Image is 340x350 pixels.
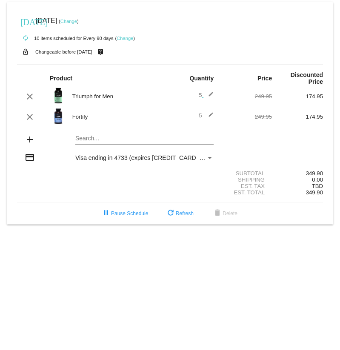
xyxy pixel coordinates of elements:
a: Change [60,19,77,24]
span: 5 [199,112,214,119]
small: 10 items scheduled for Every 90 days [17,36,114,41]
button: Delete [206,206,244,221]
span: Refresh [166,211,194,216]
span: Visa ending in 4733 (expires [CREDIT_CARD_DATA]) [75,154,218,161]
a: Change [117,36,133,41]
small: ( ) [59,19,79,24]
mat-icon: add [25,134,35,145]
mat-icon: credit_card [25,152,35,162]
mat-icon: refresh [166,208,176,219]
span: 349.90 [306,189,323,196]
div: Triumph for Men [68,93,170,100]
strong: Quantity [189,75,214,82]
small: ( ) [115,36,135,41]
button: Pause Schedule [94,206,155,221]
mat-icon: [DATE] [20,16,31,26]
div: Shipping [221,176,272,183]
div: Est. Tax [221,183,272,189]
button: Refresh [159,206,200,221]
mat-select: Payment Method [75,154,214,161]
img: Image-1-Triumph_carousel-front-transp.png [50,87,67,104]
input: Search... [75,135,214,142]
mat-icon: pause [101,208,111,219]
span: Pause Schedule [101,211,148,216]
img: Image-1-Carousel-Fortify-Transp.png [50,108,67,125]
strong: Product [50,75,72,82]
mat-icon: edit [203,91,214,102]
small: Changeable before [DATE] [35,49,92,54]
mat-icon: clear [25,91,35,102]
mat-icon: live_help [95,46,106,57]
div: Subtotal [221,170,272,176]
span: TBD [312,183,323,189]
div: 249.95 [221,93,272,100]
div: 249.95 [221,114,272,120]
div: Est. Total [221,189,272,196]
mat-icon: autorenew [20,33,31,43]
mat-icon: clear [25,112,35,122]
div: 174.95 [272,114,323,120]
div: 174.95 [272,93,323,100]
mat-icon: edit [203,112,214,122]
span: Delete [212,211,237,216]
span: 0.00 [312,176,323,183]
mat-icon: delete [212,208,223,219]
div: Fortify [68,114,170,120]
strong: Price [257,75,272,82]
mat-icon: lock_open [20,46,31,57]
strong: Discounted Price [291,71,323,85]
div: 349.90 [272,170,323,176]
span: 5 [199,92,214,98]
